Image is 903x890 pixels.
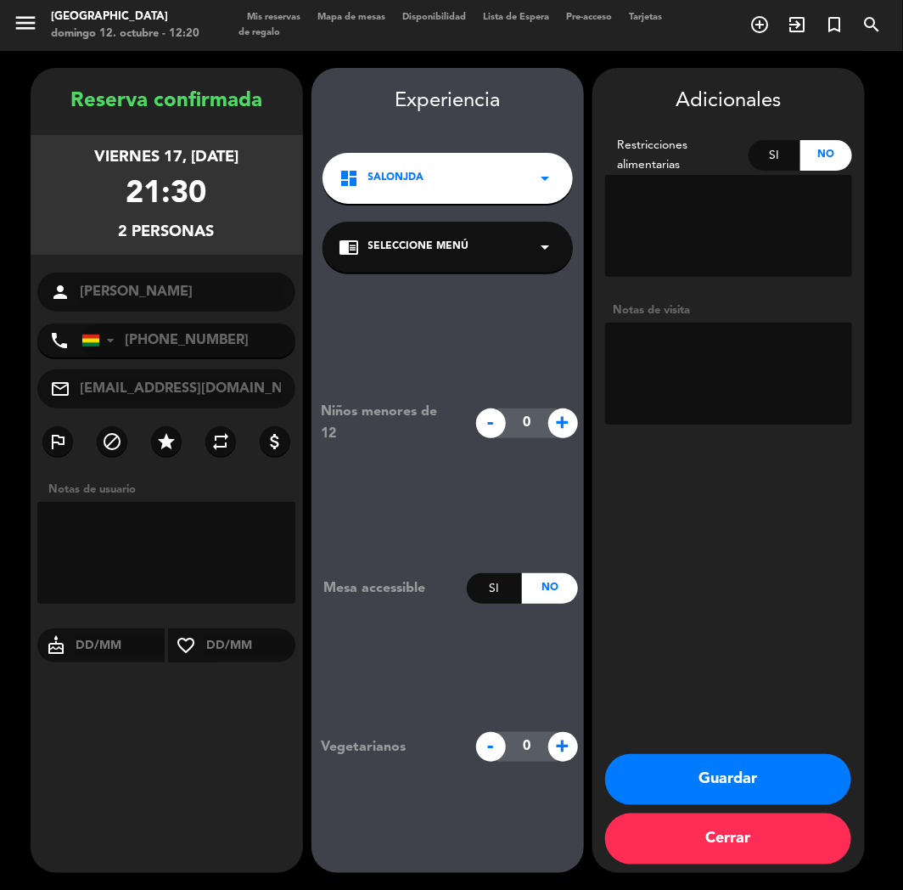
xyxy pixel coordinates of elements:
i: turned_in_not [824,14,844,35]
i: favorite_border [168,635,205,656]
div: viernes 17, [DATE] [94,145,238,170]
div: Notas de visita [605,301,852,319]
span: - [476,408,506,438]
i: outlined_flag [48,431,68,452]
div: Notas de usuario [41,481,303,499]
div: 21:30 [126,170,207,220]
button: Cerrar [605,814,851,865]
div: Si [467,573,522,604]
i: dashboard [339,168,360,189]
span: Mapa de mesas [309,13,394,22]
div: No [522,573,577,604]
div: Si [749,140,800,171]
button: Guardar [605,754,851,805]
span: Lista de Espera [474,13,558,22]
i: star [156,431,177,452]
span: + [548,732,578,762]
div: Mesa accessible [311,577,467,600]
i: arrow_drop_down [536,168,556,189]
i: arrow_drop_down [536,237,556,257]
span: - [476,732,506,762]
span: SalonJDA [368,170,424,187]
div: Adicionales [605,85,852,118]
i: cake [37,635,75,656]
div: Bolivia: +591 [82,324,121,357]
div: Vegetarianos [308,736,467,758]
input: DD/MM [75,635,165,656]
div: Reserva confirmada [31,85,303,118]
span: Mis reservas [238,13,309,22]
i: attach_money [265,431,285,452]
span: + [548,408,578,438]
i: add_circle_outline [749,14,770,35]
i: mail_outline [50,379,70,399]
div: 2 personas [119,220,215,245]
span: Disponibilidad [394,13,474,22]
span: Pre-acceso [558,13,620,22]
span: Seleccione Menú [368,239,469,256]
i: chrome_reader_mode [339,237,360,257]
button: menu [13,10,38,42]
div: Experiencia [311,85,584,118]
i: exit_to_app [787,14,807,35]
div: Restricciones alimentarias [605,136,749,175]
div: [GEOGRAPHIC_DATA] [51,8,199,25]
input: DD/MM [205,635,296,656]
i: phone [49,330,70,351]
i: repeat [210,431,231,452]
div: domingo 12. octubre - 12:20 [51,25,199,42]
i: search [861,14,882,35]
i: block [102,431,122,452]
div: Niños menores de 12 [308,401,467,445]
i: menu [13,10,38,36]
i: person [50,282,70,302]
div: No [800,140,852,171]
